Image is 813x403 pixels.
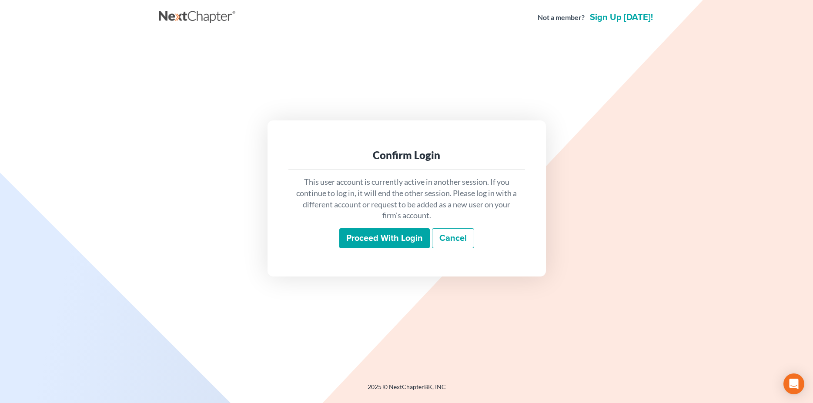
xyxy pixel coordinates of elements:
input: Proceed with login [339,228,430,248]
p: This user account is currently active in another session. If you continue to log in, it will end ... [295,177,518,221]
a: Cancel [432,228,474,248]
div: Confirm Login [295,148,518,162]
div: Open Intercom Messenger [783,373,804,394]
a: Sign up [DATE]! [588,13,655,22]
div: 2025 © NextChapterBK, INC [159,383,655,398]
strong: Not a member? [538,13,585,23]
